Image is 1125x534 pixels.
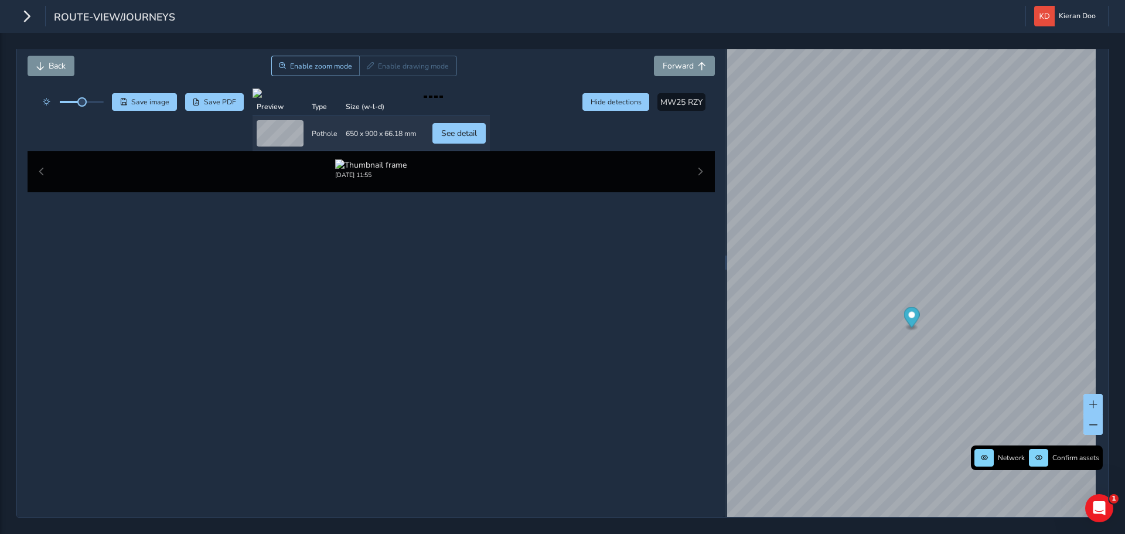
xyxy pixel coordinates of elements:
[49,60,66,72] span: Back
[654,56,715,76] button: Forward
[660,97,703,108] span: MW25 RZY
[131,97,169,107] span: Save image
[204,97,236,107] span: Save PDF
[290,62,352,71] span: Enable zoom mode
[335,159,407,171] img: Thumbnail frame
[28,56,74,76] button: Back
[663,60,694,72] span: Forward
[998,453,1025,462] span: Network
[342,116,420,151] td: 650 x 900 x 66.18 mm
[582,93,649,111] button: Hide detections
[54,10,175,26] span: route-view/journeys
[904,307,920,331] div: Map marker
[271,56,360,76] button: Zoom
[308,116,342,151] td: Pothole
[1034,6,1055,26] img: diamond-layout
[112,93,177,111] button: Save
[591,97,642,107] span: Hide detections
[1085,494,1113,522] iframe: Intercom live chat
[1059,6,1096,26] span: Kieran Doo
[432,123,486,144] button: See detail
[1034,6,1100,26] button: Kieran Doo
[1052,453,1099,462] span: Confirm assets
[335,171,407,179] div: [DATE] 11:55
[441,128,477,139] span: See detail
[1109,494,1119,504] span: 1
[185,93,244,111] button: PDF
